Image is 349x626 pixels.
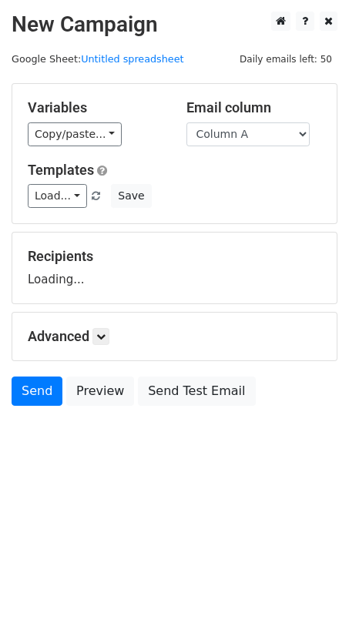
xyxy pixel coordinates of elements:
[28,248,321,265] h5: Recipients
[28,328,321,345] h5: Advanced
[234,51,337,68] span: Daily emails left: 50
[28,162,94,178] a: Templates
[81,53,183,65] a: Untitled spreadsheet
[12,53,184,65] small: Google Sheet:
[28,248,321,288] div: Loading...
[28,122,122,146] a: Copy/paste...
[12,377,62,406] a: Send
[111,184,151,208] button: Save
[66,377,134,406] a: Preview
[138,377,255,406] a: Send Test Email
[234,53,337,65] a: Daily emails left: 50
[28,184,87,208] a: Load...
[12,12,337,38] h2: New Campaign
[186,99,322,116] h5: Email column
[28,99,163,116] h5: Variables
